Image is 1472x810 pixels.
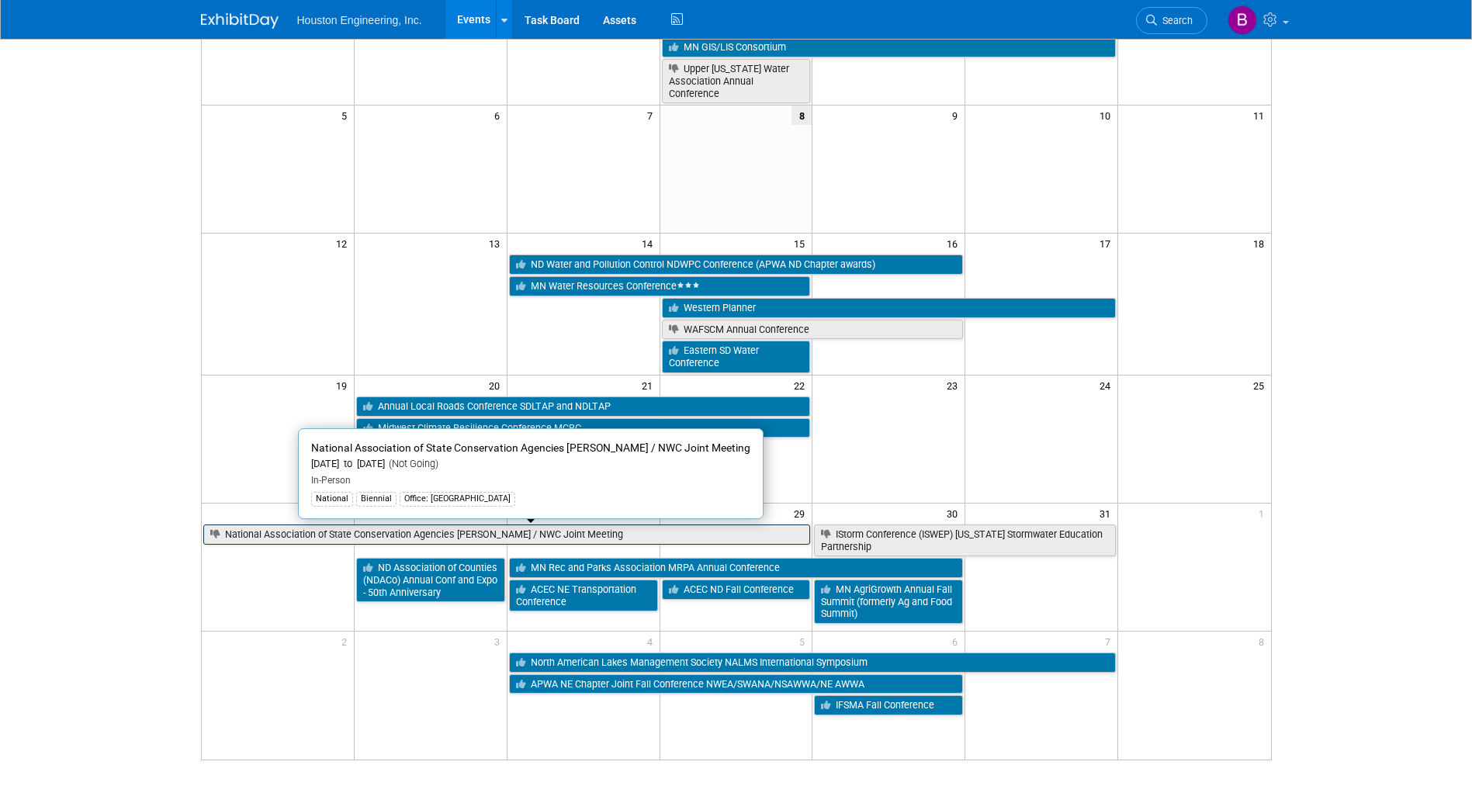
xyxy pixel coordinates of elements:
span: 14 [640,234,660,253]
span: 7 [646,106,660,125]
span: 12 [334,234,354,253]
a: Midwest Climate Resilience Conference MCRC [356,418,811,438]
div: Office: [GEOGRAPHIC_DATA] [400,492,515,506]
a: MN GIS/LIS Consortium [662,37,1117,57]
span: 5 [340,106,354,125]
a: Western Planner [662,298,1117,318]
img: Bonnie Marsaa [1228,5,1257,35]
span: 1 [1257,504,1271,523]
span: 8 [1257,632,1271,651]
a: Upper [US_STATE] Water Association Annual Conference [662,59,811,103]
a: National Association of State Conservation Agencies [PERSON_NAME] / NWC Joint Meeting [203,524,811,545]
a: MN Rec and Parks Association MRPA Annual Conference [509,558,964,578]
span: 2 [340,632,354,651]
span: 31 [1098,504,1117,523]
span: 7 [1103,632,1117,651]
span: 15 [792,234,812,253]
span: 22 [792,376,812,395]
a: Annual Local Roads Conference SDLTAP and NDLTAP [356,396,811,417]
a: MN Water Resources Conference [509,276,811,296]
a: APWA NE Chapter Joint Fall Conference NWEA/SWANA/NSAWWA/NE AWWA [509,674,964,694]
span: 3 [493,632,507,651]
span: 16 [945,234,965,253]
span: 24 [1098,376,1117,395]
span: 19 [334,376,354,395]
a: MN AgriGrowth Annual Fall Summit (formerly Ag and Food Summit) [814,580,963,624]
a: ND Water and Pollution Control NDWPC Conference (APWA ND Chapter awards) [509,254,964,275]
span: 21 [640,376,660,395]
a: ND Association of Counties (NDACo) Annual Conf and Expo - 50th Anniversary [356,558,505,602]
span: 23 [945,376,965,395]
a: Eastern SD Water Conference [662,341,811,372]
a: ACEC NE Transportation Conference [509,580,658,611]
a: Search [1136,7,1207,34]
span: 17 [1098,234,1117,253]
a: IFSMA Fall Conference [814,695,963,715]
img: ExhibitDay [201,13,279,29]
div: Biennial [356,492,397,506]
span: 29 [792,504,812,523]
span: 6 [493,106,507,125]
div: National [311,492,353,506]
a: ACEC ND Fall Conference [662,580,811,600]
span: 8 [791,106,812,125]
span: 9 [951,106,965,125]
span: 6 [951,632,965,651]
span: 30 [945,504,965,523]
span: 10 [1098,106,1117,125]
div: [DATE] to [DATE] [311,458,750,471]
span: Houston Engineering, Inc. [297,14,422,26]
a: IStorm Conference (ISWEP) [US_STATE] Stormwater Education Partnership [814,524,1116,556]
span: Search [1157,15,1193,26]
span: 13 [487,234,507,253]
a: North American Lakes Management Society NALMS International Symposium [509,652,1116,673]
span: 11 [1252,106,1271,125]
span: National Association of State Conservation Agencies [PERSON_NAME] / NWC Joint Meeting [311,441,750,454]
span: 5 [798,632,812,651]
span: (Not Going) [385,458,438,469]
span: 20 [487,376,507,395]
span: 4 [646,632,660,651]
span: In-Person [311,475,351,486]
a: WAFSCM Annual Conference [662,320,964,340]
span: 25 [1252,376,1271,395]
span: 18 [1252,234,1271,253]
